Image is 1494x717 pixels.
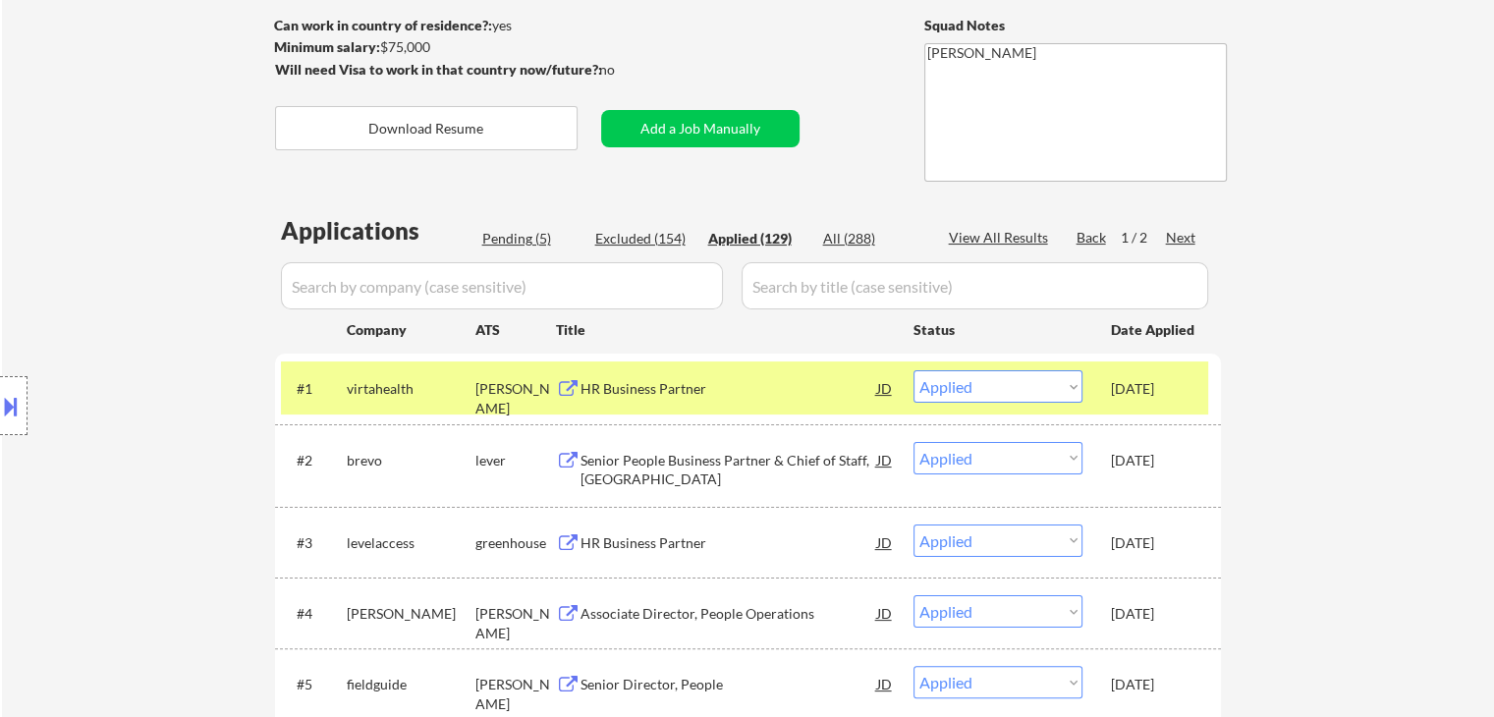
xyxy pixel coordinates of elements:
[708,229,806,248] div: Applied (129)
[823,229,921,248] div: All (288)
[581,675,877,694] div: Senior Director, People
[913,311,1082,347] div: Status
[1111,320,1197,340] div: Date Applied
[556,320,895,340] div: Title
[1077,228,1108,248] div: Back
[275,106,578,150] button: Download Resume
[281,262,723,309] input: Search by company (case sensitive)
[475,320,556,340] div: ATS
[347,604,475,624] div: [PERSON_NAME]
[274,38,380,55] strong: Minimum salary:
[274,17,492,33] strong: Can work in country of residence?:
[595,229,693,248] div: Excluded (154)
[875,666,895,701] div: JD
[475,604,556,642] div: [PERSON_NAME]
[924,16,1227,35] div: Squad Notes
[274,37,601,57] div: $75,000
[1111,451,1197,470] div: [DATE]
[1111,379,1197,399] div: [DATE]
[347,320,475,340] div: Company
[875,370,895,406] div: JD
[347,379,475,399] div: virtahealth
[347,533,475,553] div: levelaccess
[875,524,895,560] div: JD
[475,379,556,417] div: [PERSON_NAME]
[1111,604,1197,624] div: [DATE]
[281,219,475,243] div: Applications
[742,262,1208,309] input: Search by title (case sensitive)
[581,533,877,553] div: HR Business Partner
[1166,228,1197,248] div: Next
[275,61,602,78] strong: Will need Visa to work in that country now/future?:
[599,60,655,80] div: no
[581,451,877,489] div: Senior People Business Partner & Chief of Staff, [GEOGRAPHIC_DATA]
[475,675,556,713] div: [PERSON_NAME]
[581,604,877,624] div: Associate Director, People Operations
[482,229,581,248] div: Pending (5)
[475,451,556,470] div: lever
[875,595,895,631] div: JD
[347,675,475,694] div: fieldguide
[1111,533,1197,553] div: [DATE]
[475,533,556,553] div: greenhouse
[875,442,895,477] div: JD
[601,110,800,147] button: Add a Job Manually
[347,451,475,470] div: brevo
[949,228,1054,248] div: View All Results
[1111,675,1197,694] div: [DATE]
[581,379,877,399] div: HR Business Partner
[1121,228,1166,248] div: 1 / 2
[274,16,595,35] div: yes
